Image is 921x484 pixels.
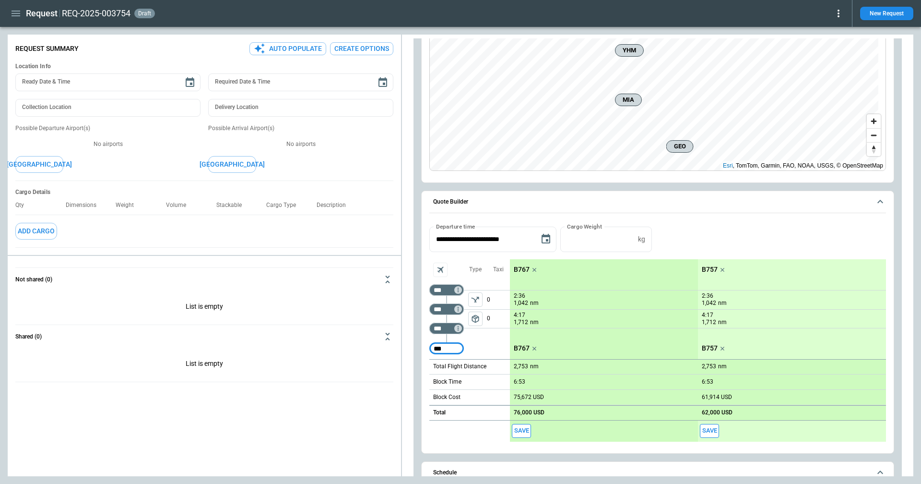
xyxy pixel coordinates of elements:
[429,462,886,484] button: Schedule
[330,42,393,55] button: Create Options
[433,470,457,476] h6: Schedule
[702,344,718,352] p: B757
[700,424,719,438] button: Save
[702,378,713,386] p: 6:53
[671,142,689,151] span: GEO
[702,363,716,370] p: 2,753
[468,292,483,307] button: left aligned
[530,299,539,307] p: nm
[718,318,727,327] p: nm
[429,227,886,442] div: Quote Builder
[433,263,448,277] span: Aircraft selection
[15,277,52,283] h6: Not shared (0)
[208,140,393,148] p: No airports
[469,266,482,274] p: Type
[514,344,530,352] p: B767
[15,140,201,148] p: No airports
[436,222,475,230] label: Departure time
[433,393,460,401] p: Block Cost
[15,334,42,340] h6: Shared (0)
[317,202,354,209] p: Description
[867,114,881,128] button: Zoom in
[266,202,304,209] p: Cargo Type
[471,314,480,324] span: package_2
[860,7,913,20] button: New Request
[15,291,393,325] div: Not shared (0)
[429,303,464,315] div: Too short
[15,124,201,133] p: Possible Departure Airport(s)
[638,235,645,243] p: kg
[15,291,393,325] p: List is empty
[512,424,531,438] button: Save
[208,156,256,173] button: [GEOGRAPHIC_DATA]
[249,42,326,55] button: Auto Populate
[373,73,392,92] button: Choose date
[514,394,544,401] p: 75,672 USD
[514,318,528,327] p: 1,712
[15,156,63,173] button: [GEOGRAPHIC_DATA]
[15,348,393,382] div: Not shared (0)
[514,378,525,386] p: 6:53
[530,318,539,327] p: nm
[15,45,79,53] p: Request Summary
[62,8,130,19] h2: REQ-2025-003754
[429,284,464,296] div: Too short
[493,266,504,274] p: Taxi
[514,363,528,370] p: 2,753
[514,409,544,416] p: 76,000 USD
[429,343,464,354] div: Too short
[15,348,393,382] p: List is empty
[702,266,718,274] p: B757
[514,292,525,300] p: 2:36
[723,162,733,169] a: Esri
[468,312,483,326] span: Type of sector
[487,310,510,328] p: 0
[514,299,528,307] p: 1,042
[430,26,878,170] canvas: Map
[66,202,104,209] p: Dimensions
[208,124,393,133] p: Possible Arrival Airport(s)
[116,202,142,209] p: Weight
[567,222,602,230] label: Cargo Weight
[136,10,153,17] span: draft
[723,161,883,170] div: , TomTom, Garmin, FAO, NOAA, USGS, © OpenStreetMap
[26,8,58,19] h1: Request
[429,191,886,213] button: Quote Builder
[536,230,555,249] button: Choose date, selected date is Sep 10, 2025
[510,259,886,442] div: scrollable content
[15,325,393,348] button: Shared (0)
[514,266,530,274] p: B767
[166,202,194,209] p: Volume
[700,424,719,438] span: Save this aircraft quote and copy details to clipboard
[718,363,727,371] p: nm
[15,63,393,70] h6: Location Info
[15,202,32,209] p: Qty
[433,363,486,371] p: Total Flight Distance
[702,292,713,300] p: 2:36
[702,394,732,401] p: 61,914 USD
[429,323,464,334] div: Too short
[468,292,483,307] span: Type of sector
[433,199,468,205] h6: Quote Builder
[512,424,531,438] span: Save this aircraft quote and copy details to clipboard
[15,223,57,240] button: Add Cargo
[15,268,393,291] button: Not shared (0)
[619,95,638,105] span: MIA
[702,312,713,319] p: 4:17
[180,73,200,92] button: Choose date
[530,363,539,371] p: nm
[619,46,639,55] span: YHM
[433,410,446,416] h6: Total
[468,312,483,326] button: left aligned
[702,318,716,327] p: 1,712
[867,128,881,142] button: Zoom out
[487,290,510,309] p: 0
[433,378,461,386] p: Block Time
[702,299,716,307] p: 1,042
[15,189,393,196] h6: Cargo Details
[514,312,525,319] p: 4:17
[702,409,732,416] p: 62,000 USD
[718,299,727,307] p: nm
[216,202,249,209] p: Stackable
[867,142,881,156] button: Reset bearing to north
